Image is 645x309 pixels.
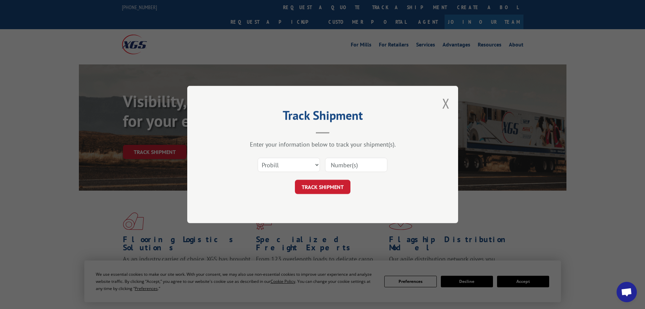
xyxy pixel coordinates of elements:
input: Number(s) [325,158,387,172]
div: Enter your information below to track your shipment(s). [221,140,424,148]
div: Open chat [617,282,637,302]
h2: Track Shipment [221,111,424,123]
button: Close modal [442,94,450,112]
button: TRACK SHIPMENT [295,180,350,194]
